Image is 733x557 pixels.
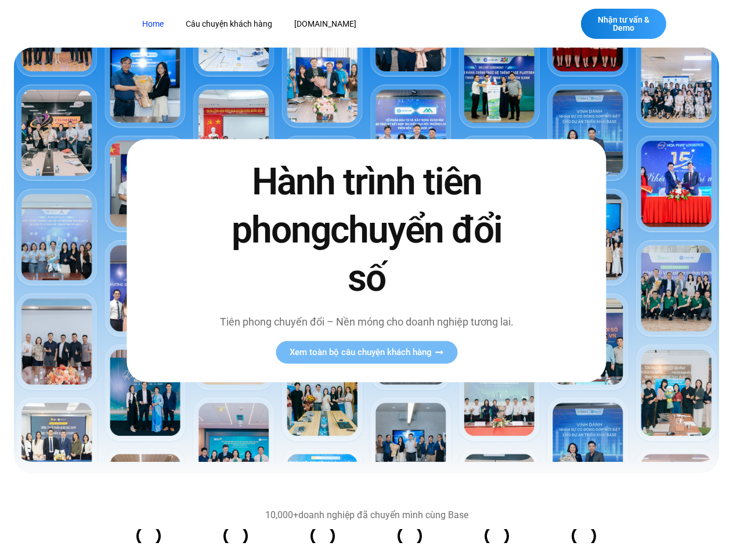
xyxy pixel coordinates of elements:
[279,529,366,543] div: 3 trên 14
[192,529,279,543] div: 2 trên 14
[290,348,432,357] span: Xem toàn bộ câu chuyện khách hàng
[265,509,298,520] b: 10,000+
[286,13,365,35] a: [DOMAIN_NAME]
[540,529,627,543] div: 6 trên 14
[593,16,655,32] span: Nhận tư vấn & Demo
[330,208,502,300] span: chuyển đổi số
[216,157,517,302] h2: Hành trình tiên phong
[216,314,517,330] p: Tiên phong chuyển đổi – Nền móng cho doanh nghiệp tương lai.
[106,529,193,543] div: 1 trên 14
[276,341,457,364] a: Xem toàn bộ câu chuyện khách hàng
[581,9,666,39] a: Nhận tư vấn & Demo
[106,529,628,543] div: Băng chuyền hình ảnh
[106,511,628,520] div: doanh nghiệp đã chuyển mình cùng Base
[133,13,523,35] nav: Menu
[177,13,281,35] a: Câu chuyện khách hàng
[627,529,714,543] div: 7 trên 14
[366,529,453,543] div: 4 trên 14
[453,529,540,543] div: 5 trên 14
[133,13,172,35] a: Home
